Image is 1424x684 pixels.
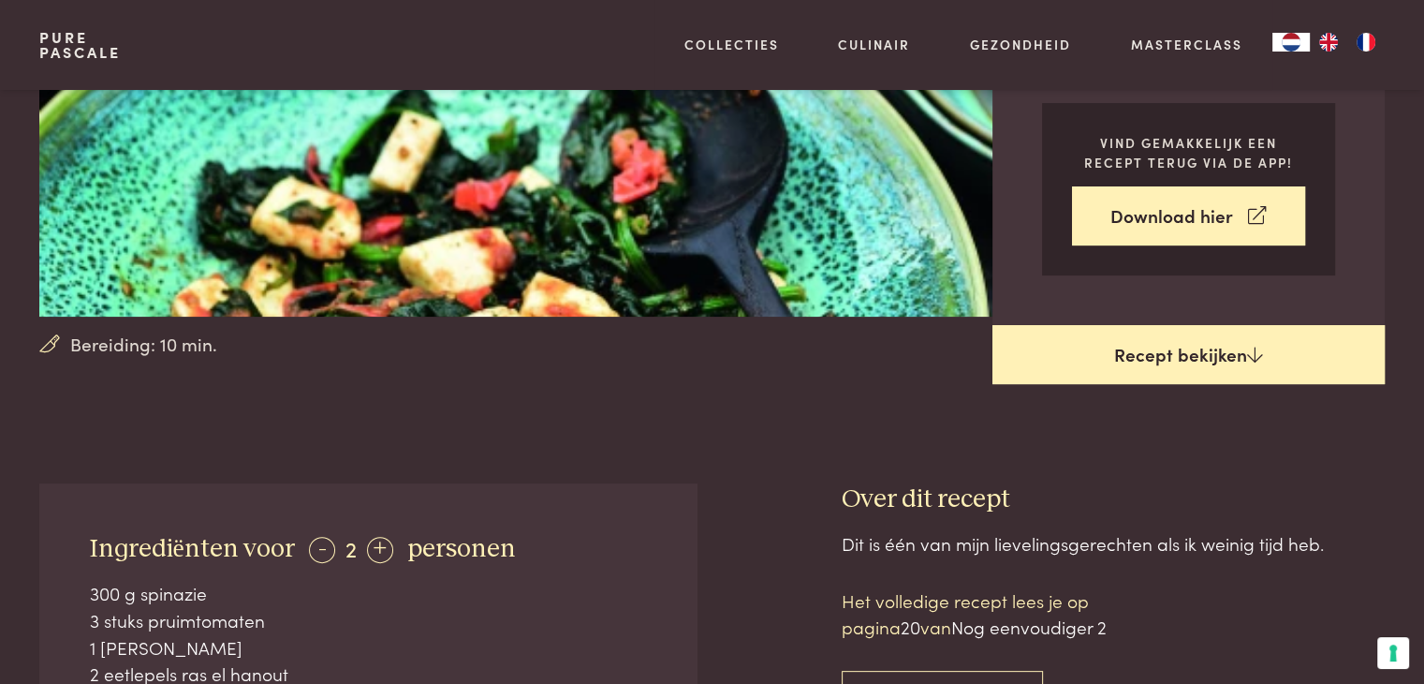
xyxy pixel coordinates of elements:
ul: Language list [1310,33,1385,52]
a: Download hier [1072,186,1305,245]
button: Uw voorkeuren voor toestemming voor trackingtechnologieën [1377,637,1409,669]
aside: Language selected: Nederlands [1272,33,1385,52]
a: Gezondheid [970,35,1071,54]
span: personen [407,536,516,562]
a: PurePascale [39,30,121,60]
a: NL [1272,33,1310,52]
h3: Over dit recept [842,483,1385,516]
div: + [367,537,393,563]
a: EN [1310,33,1347,52]
div: Dit is één van mijn lievelingsgerechten als ik weinig tijd heb. [842,530,1385,558]
div: Language [1272,33,1310,52]
a: Culinair [838,35,910,54]
div: - [309,537,335,563]
span: Bereiding: 10 min. [70,331,217,358]
a: Masterclass [1131,35,1242,54]
span: 20 [901,614,920,639]
a: Recept bekijken [992,325,1385,385]
p: Het volledige recept lees je op pagina van [842,587,1160,641]
a: Collecties [684,35,779,54]
span: Nog eenvoudiger 2 [951,614,1107,639]
div: 3 stuks pruimtomaten [90,607,648,634]
a: FR [1347,33,1385,52]
span: Ingrediënten voor [90,536,295,562]
span: 2 [345,532,357,563]
p: Vind gemakkelijk een recept terug via de app! [1072,133,1305,171]
div: 300 g spinazie [90,580,648,607]
div: 1 [PERSON_NAME] [90,634,648,662]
